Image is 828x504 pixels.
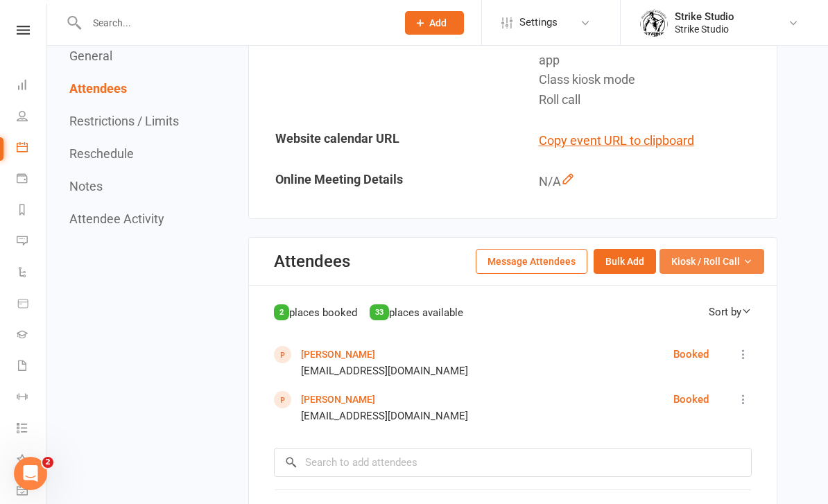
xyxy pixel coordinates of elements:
div: 2 [274,304,289,320]
a: Payments [17,164,48,195]
a: Product Sales [17,289,48,320]
div: Booked [673,346,709,363]
span: Kiosk / Roll Call [671,254,740,269]
button: General [69,49,112,63]
button: Message Attendees [476,249,587,274]
div: Clubworx website calendar and Mobile app [539,31,766,71]
button: Notes [69,179,103,193]
td: Online Meeting Details [250,162,512,202]
button: Kiosk / Roll Call [659,249,764,274]
a: [PERSON_NAME] [301,394,375,405]
button: Add [405,11,464,35]
div: Strike Studio [675,10,734,23]
div: N/A [539,172,766,192]
button: Attendee Activity [69,211,164,226]
div: Roll call [539,90,766,110]
button: Copy event URL to clipboard [539,131,694,151]
td: Event appears in [250,1,512,120]
button: Reschedule [69,146,134,161]
a: Dashboard [17,71,48,102]
a: People [17,102,48,133]
input: Search to add attendees [274,448,752,477]
button: Restrictions / Limits [69,114,179,128]
a: What's New [17,445,48,476]
div: Class kiosk mode [539,70,766,90]
td: Website calendar URL [250,121,512,161]
div: [EMAIL_ADDRESS][DOMAIN_NAME] [301,363,468,379]
div: Strike Studio [675,23,734,35]
span: places available [389,306,463,319]
input: Search... [83,13,387,33]
div: 33 [370,304,389,320]
iframe: Intercom live chat [14,457,47,490]
button: Bulk Add [594,249,656,274]
span: Add [429,17,447,28]
div: Sort by [709,304,752,320]
div: Booked [673,391,709,408]
span: places booked [289,306,357,319]
div: Attendees [274,252,350,271]
a: [PERSON_NAME] [301,349,375,360]
span: Settings [519,7,558,38]
img: thumb_image1723780799.png [640,9,668,37]
a: Calendar [17,133,48,164]
button: Attendees [69,81,127,96]
a: Reports [17,195,48,227]
span: 2 [42,457,53,468]
div: [EMAIL_ADDRESS][DOMAIN_NAME] [301,408,468,424]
